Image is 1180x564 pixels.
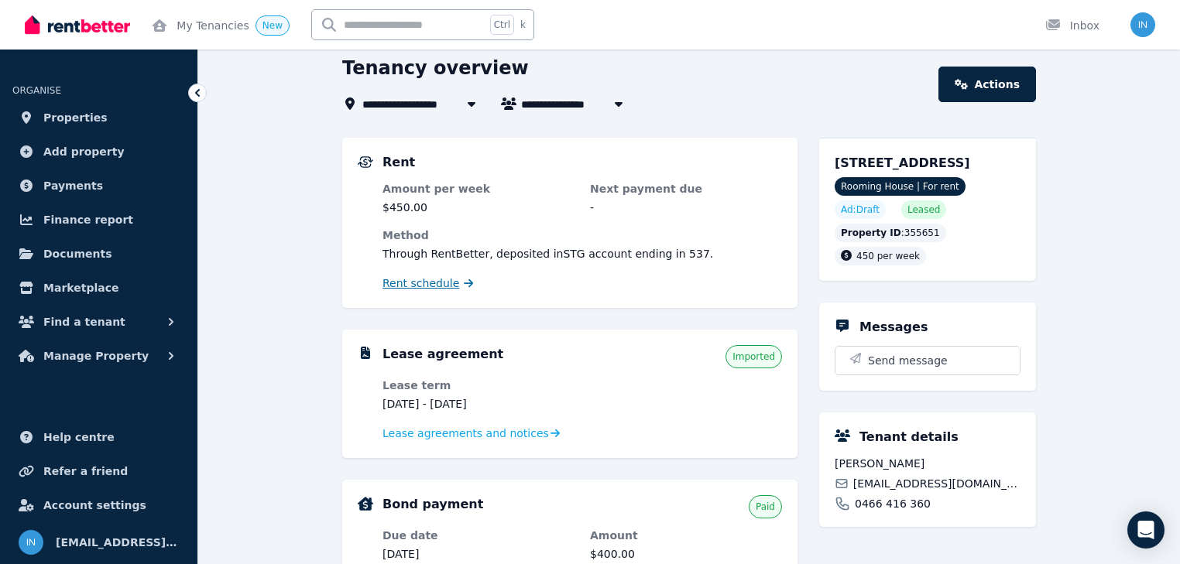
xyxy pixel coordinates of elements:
[43,108,108,127] span: Properties
[342,56,529,80] h1: Tenancy overview
[859,318,928,337] h5: Messages
[382,275,459,291] span: Rent schedule
[732,350,775,363] span: Imported
[43,176,103,195] span: Payments
[12,306,185,337] button: Find a tenant
[19,530,43,555] img: info@museliving.com.au
[43,279,118,297] span: Marketplace
[12,85,61,96] span: ORGANISE
[56,533,179,552] span: [EMAIL_ADDRESS][DOMAIN_NAME]
[841,227,901,239] span: Property ID
[859,428,959,446] h5: Tenant details
[358,156,373,168] img: Rental Payments
[590,528,782,543] dt: Amount
[382,396,575,412] dd: [DATE] - [DATE]
[835,156,970,170] span: [STREET_ADDRESS]
[382,426,560,441] a: Lease agreements and notices
[490,15,514,35] span: Ctrl
[382,528,575,543] dt: Due date
[1045,18,1099,33] div: Inbox
[382,200,575,215] dd: $450.00
[756,501,775,513] span: Paid
[835,177,966,196] span: Rooming House | For rent
[938,67,1036,102] a: Actions
[12,340,185,371] button: Manage Property
[43,210,133,229] span: Finance report
[590,546,782,562] dd: $400.00
[1130,12,1155,37] img: info@museliving.com.au
[12,102,185,133] a: Properties
[12,490,185,521] a: Account settings
[382,546,575,562] dd: [DATE]
[12,272,185,303] a: Marketplace
[43,313,125,331] span: Find a tenant
[43,244,112,263] span: Documents
[868,353,948,368] span: Send message
[43,428,115,446] span: Help centre
[262,20,283,31] span: New
[43,142,125,161] span: Add property
[43,347,149,365] span: Manage Property
[12,422,185,453] a: Help centre
[382,153,415,172] h5: Rent
[25,13,130,36] img: RentBetter
[841,203,880,216] span: Ad: Draft
[382,227,782,243] dt: Method
[382,181,575,197] dt: Amount per week
[382,378,575,393] dt: Lease term
[358,497,373,511] img: Bond Details
[382,248,713,260] span: Through RentBetter , deposited in STG account ending in 537 .
[590,181,782,197] dt: Next payment due
[382,345,503,364] h5: Lease agreement
[12,136,185,167] a: Add property
[520,19,526,31] span: k
[382,426,549,441] span: Lease agreements and notices
[382,495,483,514] h5: Bond payment
[12,456,185,487] a: Refer a friend
[835,456,1020,471] span: [PERSON_NAME]
[853,476,1020,491] span: [EMAIL_ADDRESS][DOMAIN_NAME]
[835,347,1020,374] button: Send message
[590,200,782,215] dd: -
[12,170,185,201] a: Payments
[1127,511,1165,549] div: Open Intercom Messenger
[382,275,474,291] a: Rent schedule
[43,462,128,480] span: Refer a friend
[43,496,146,514] span: Account settings
[855,496,931,511] span: 0466 416 360
[12,204,185,235] a: Finance report
[856,251,920,261] span: 450 per week
[835,224,946,242] div: : 355651
[907,203,940,216] span: Leased
[12,238,185,269] a: Documents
